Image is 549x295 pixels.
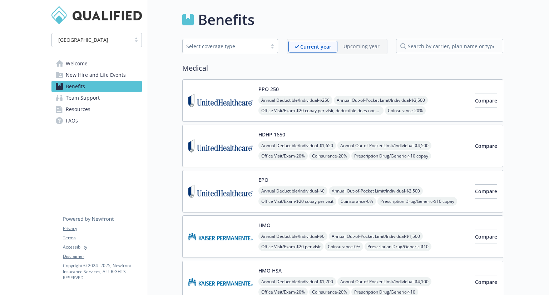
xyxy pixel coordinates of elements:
[475,139,497,153] button: Compare
[66,104,90,115] span: Resources
[258,85,279,93] button: PPO 250
[377,197,457,206] span: Prescription Drug/Generic - $10 copay
[66,58,88,69] span: Welcome
[475,275,497,289] button: Compare
[309,151,350,160] span: Coinsurance - 20%
[475,230,497,244] button: Compare
[188,85,253,116] img: United Healthcare Insurance Company carrier logo
[258,141,336,150] span: Annual Deductible/Individual - $1,650
[351,151,431,160] span: Prescription Drug/Generic - $10 copay
[51,92,142,104] a: Team Support
[475,97,497,104] span: Compare
[188,176,253,206] img: United Healthcare Insurance Company carrier logo
[325,242,363,251] span: Coinsurance - 0%
[51,115,142,126] a: FAQs
[258,186,327,195] span: Annual Deductible/Individual - $0
[55,36,127,44] span: [GEOGRAPHIC_DATA]
[475,94,497,108] button: Compare
[475,184,497,199] button: Compare
[258,176,268,184] button: EPO
[58,36,108,44] span: [GEOGRAPHIC_DATA]
[63,253,142,260] a: Disclaimer
[475,188,497,195] span: Compare
[258,232,327,241] span: Annual Deductible/Individual - $0
[66,92,100,104] span: Team Support
[258,106,384,115] span: Office Visit/Exam - $20 copay per visit, deductible does not apply
[258,277,336,286] span: Annual Deductible/Individual - $1,700
[66,81,85,92] span: Benefits
[334,96,428,105] span: Annual Out-of-Pocket Limit/Individual - $3,500
[63,262,142,281] p: Copyright © 2024 - 2025 , Newfront Insurance Services, ALL RIGHTS RESERVED
[66,115,78,126] span: FAQs
[182,63,503,74] h2: Medical
[186,42,263,50] div: Select coverage type
[475,142,497,149] span: Compare
[63,225,142,232] a: Privacy
[188,131,253,161] img: United Healthcare Insurance Company carrier logo
[51,104,142,115] a: Resources
[300,43,331,50] p: Current year
[385,106,426,115] span: Coinsurance - 20%
[258,221,271,229] button: HMO
[63,235,142,241] a: Terms
[329,186,423,195] span: Annual Out-of-Pocket Limit/Individual - $2,500
[258,242,323,251] span: Office Visit/Exam - $20 per visit
[337,277,431,286] span: Annual Out-of-Pocket Limit/Individual - $4,100
[337,141,431,150] span: Annual Out-of-Pocket Limit/Individual - $4,500
[475,233,497,240] span: Compare
[396,39,503,53] input: search by carrier, plan name or type
[198,9,254,30] h1: Benefits
[337,41,386,52] span: Upcoming year
[338,197,376,206] span: Coinsurance - 0%
[258,131,285,138] button: HDHP 1650
[258,151,308,160] span: Office Visit/Exam - 20%
[258,96,332,105] span: Annual Deductible/Individual - $250
[329,232,423,241] span: Annual Out-of-Pocket Limit/Individual - $1,500
[63,244,142,250] a: Accessibility
[66,69,126,81] span: New Hire and Life Events
[258,267,282,274] button: HMO HSA
[188,221,253,252] img: Kaiser Permanente Insurance Company carrier logo
[343,42,380,50] p: Upcoming year
[51,81,142,92] a: Benefits
[51,58,142,69] a: Welcome
[258,197,336,206] span: Office Visit/Exam - $20 copay per visit
[51,69,142,81] a: New Hire and Life Events
[475,279,497,285] span: Compare
[365,242,431,251] span: Prescription Drug/Generic - $10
